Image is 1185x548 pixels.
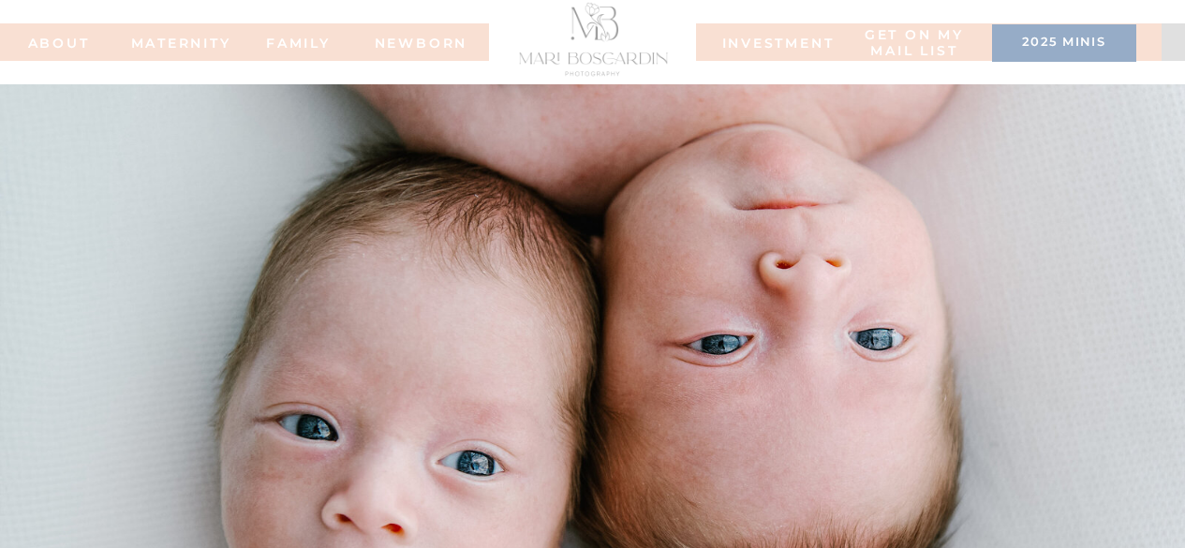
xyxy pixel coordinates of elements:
[722,36,816,49] a: INVESTMENT
[131,36,206,49] a: MATERNITY
[368,36,475,49] a: NEWBORN
[1001,35,1127,53] a: 2025 minis
[7,36,111,49] a: ABOUT
[261,36,336,49] a: FAMILy
[862,27,968,60] a: Get on my MAIL list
